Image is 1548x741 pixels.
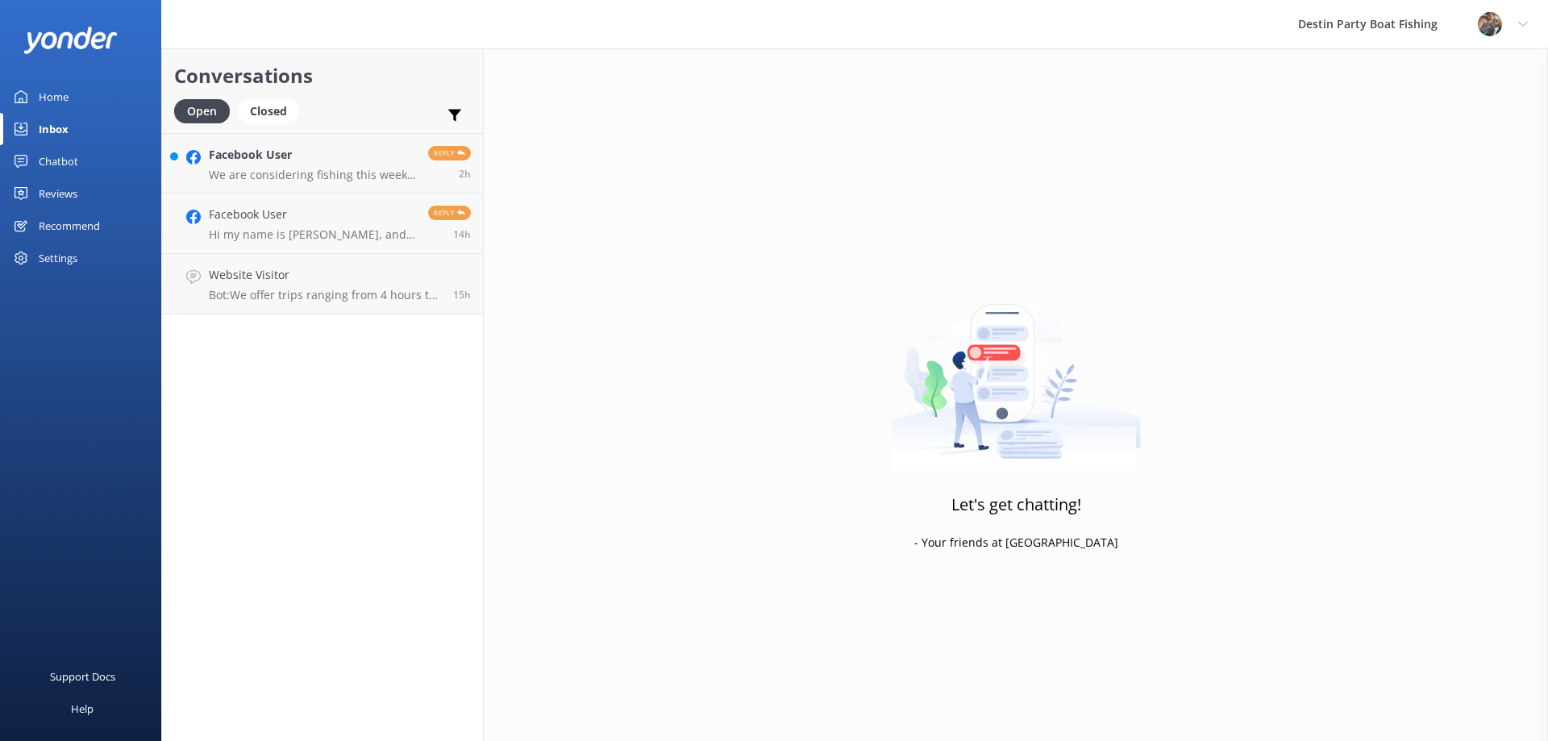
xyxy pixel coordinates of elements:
[50,660,115,693] div: Support Docs
[39,145,78,177] div: Chatbot
[39,177,77,210] div: Reviews
[209,168,416,182] p: We are considering fishing this week. There would be 3 of us, can we catch and release ? Or do yo...
[39,81,69,113] div: Home
[174,102,238,119] a: Open
[238,99,299,123] div: Closed
[209,288,441,302] p: Bot: We offer trips ranging from 4 hours to 12 hours. Our 4- and 5-hour trips are scheduled in th...
[453,288,471,302] span: 07:50pm 16-Aug-2025 (UTC -05:00) America/Cancun
[162,194,483,254] a: Facebook UserHi my name is [PERSON_NAME], and I’m very interested in working as a deckhand/mate f...
[1478,12,1502,36] img: 250-1666038197.jpg
[24,27,117,53] img: yonder-white-logo.png
[453,227,471,241] span: 08:21pm 16-Aug-2025 (UTC -05:00) America/Cancun
[428,146,471,160] span: Reply
[428,206,471,220] span: Reply
[174,60,471,91] h2: Conversations
[951,492,1081,518] h3: Let's get chatting!
[238,102,307,119] a: Closed
[71,693,94,725] div: Help
[39,113,69,145] div: Inbox
[459,167,471,181] span: 08:50am 17-Aug-2025 (UTC -05:00) America/Cancun
[892,270,1141,472] img: artwork of a man stealing a conversation from at giant smartphone
[162,254,483,314] a: Website VisitorBot:We offer trips ranging from 4 hours to 12 hours. Our 4- and 5-hour trips are s...
[174,99,230,123] div: Open
[39,242,77,274] div: Settings
[162,133,483,194] a: Facebook UserWe are considering fishing this week. There would be 3 of us, can we catch and relea...
[209,227,416,242] p: Hi my name is [PERSON_NAME], and I’m very interested in working as a deckhand/mate for you. I’m v...
[209,266,441,284] h4: Website Visitor
[914,534,1118,552] p: - Your friends at [GEOGRAPHIC_DATA]
[209,146,416,164] h4: Facebook User
[209,206,416,223] h4: Facebook User
[39,210,100,242] div: Recommend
